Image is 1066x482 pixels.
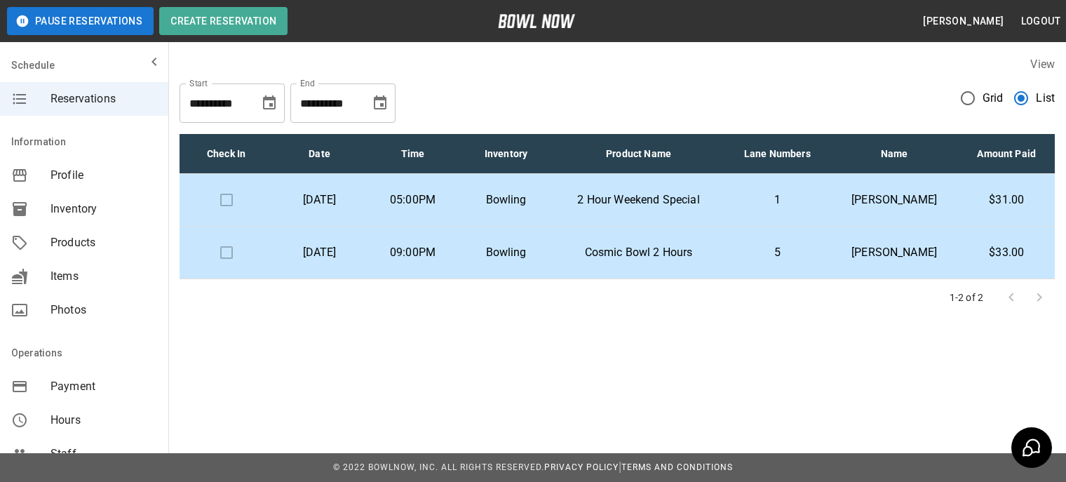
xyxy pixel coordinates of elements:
[377,192,448,208] p: 05:00PM
[50,378,157,395] span: Payment
[50,412,157,429] span: Hours
[553,134,724,174] th: Product Name
[842,244,947,261] p: [PERSON_NAME]
[180,134,273,174] th: Check In
[1016,8,1066,34] button: Logout
[1030,58,1055,71] label: View
[50,201,157,217] span: Inventory
[498,14,575,28] img: logo
[50,446,157,462] span: Staff
[7,7,154,35] button: Pause Reservations
[830,134,959,174] th: Name
[544,462,619,472] a: Privacy Policy
[50,302,157,319] span: Photos
[959,134,1055,174] th: Amount Paid
[366,89,394,117] button: Choose date, selected date is Oct 4, 2025
[564,192,713,208] p: 2 Hour Weekend Special
[970,244,1044,261] p: $33.00
[564,244,713,261] p: Cosmic Bowl 2 Hours
[736,192,819,208] p: 1
[724,134,830,174] th: Lane Numbers
[983,90,1004,107] span: Grid
[284,244,355,261] p: [DATE]
[377,244,448,261] p: 09:00PM
[917,8,1009,34] button: [PERSON_NAME]
[950,290,983,304] p: 1-2 of 2
[284,192,355,208] p: [DATE]
[471,244,541,261] p: Bowling
[50,91,157,107] span: Reservations
[50,234,157,251] span: Products
[1036,90,1055,107] span: List
[366,134,459,174] th: Time
[333,462,544,472] span: © 2022 BowlNow, Inc. All Rights Reserved.
[736,244,819,261] p: 5
[273,134,366,174] th: Date
[459,134,553,174] th: Inventory
[255,89,283,117] button: Choose date, selected date is Sep 4, 2025
[970,192,1044,208] p: $31.00
[50,268,157,285] span: Items
[50,167,157,184] span: Profile
[159,7,288,35] button: Create Reservation
[621,462,733,472] a: Terms and Conditions
[842,192,947,208] p: [PERSON_NAME]
[471,192,541,208] p: Bowling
